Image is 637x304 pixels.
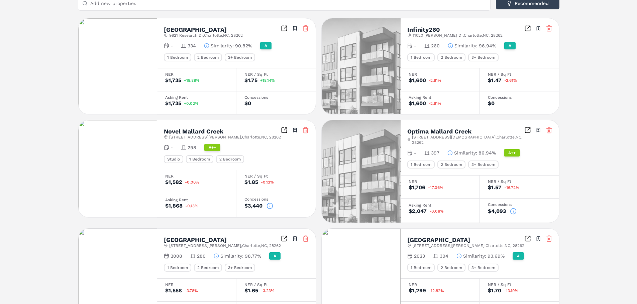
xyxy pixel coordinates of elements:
[488,209,506,214] div: $4,093
[169,134,281,140] span: [STREET_ADDRESS][PERSON_NAME] , Charlotte , NC , 28262
[468,53,499,61] div: 3+ Bedroom
[413,33,503,38] span: 11020 [PERSON_NAME] Dr , Charlotte , NC , 28262
[488,288,501,293] div: $1.70
[171,144,173,151] span: -
[165,288,182,293] div: $1,558
[407,237,470,243] h2: [GEOGRAPHIC_DATA]
[414,149,416,156] span: -
[194,53,222,61] div: 2 Bedroom
[281,127,288,133] a: Inspect Comparables
[184,78,200,82] span: +18.88%
[437,161,465,169] div: 2 Bedroom
[188,144,196,151] span: 298
[431,149,439,156] span: 397
[414,253,425,259] span: 2023
[409,288,426,293] div: $1,299
[214,253,261,259] button: Similarity:98.77%
[513,252,524,260] div: A
[407,53,435,61] div: 1 Bedroom
[244,283,308,287] div: NER / Sq Ft
[468,264,499,272] div: 3+ Bedroom
[165,180,182,185] div: $1,582
[488,185,502,190] div: $1.57
[185,204,198,208] span: -0.13%
[165,78,181,83] div: $1,735
[244,288,258,293] div: $1.65
[165,174,228,178] div: NER
[260,42,272,49] div: A
[184,101,199,105] span: +0.02%
[479,42,496,49] span: 96.94%
[409,78,426,83] div: $1,600
[204,144,220,151] div: A++
[448,42,496,49] button: Similarity:96.94%
[269,252,281,260] div: A
[165,198,228,202] div: Asking Rent
[211,42,234,49] span: Similarity :
[437,53,465,61] div: 2 Bedroom
[524,127,531,133] a: Inspect Comparables
[244,101,251,106] div: $0
[414,42,416,49] span: -
[164,237,227,243] h2: [GEOGRAPHIC_DATA]
[244,197,308,201] div: Concessions
[171,42,173,49] span: -
[225,53,255,61] div: 3+ Bedroom
[409,283,471,287] div: NER
[429,78,441,82] span: -2.61%
[488,180,551,184] div: NER / Sq Ft
[165,283,228,287] div: NER
[454,42,477,49] span: Similarity :
[164,128,223,134] h2: Novel Mallard Creek
[185,180,199,184] span: -0.06%
[186,155,213,163] div: 1 Bedroom
[165,72,228,76] div: NER
[468,161,499,169] div: 3+ Bedroom
[412,134,524,145] span: [STREET_ADDRESS][DEMOGRAPHIC_DATA] , Charlotte , NC , 28262
[407,128,471,134] h2: Optima Mallard Creek
[504,78,517,82] span: -2.61%
[164,53,191,61] div: 1 Bedroom
[164,27,227,33] h2: [GEOGRAPHIC_DATA]
[261,180,274,184] span: -0.13%
[164,264,191,272] div: 1 Bedroom
[488,253,505,259] span: 93.69%
[429,289,444,293] span: -12.82%
[235,42,252,49] span: 90.82%
[194,264,222,272] div: 2 Bedroom
[454,149,477,156] span: Similarity :
[504,42,516,49] div: A
[197,253,206,259] span: 280
[204,42,252,49] button: Similarity:90.82%
[165,95,228,99] div: Asking Rent
[169,33,243,38] span: 9821 Research Dr , Charlotte , NC , 28262
[447,149,496,156] button: Similarity:86.94%
[429,209,444,213] span: -0.06%
[171,253,182,259] span: 2008
[409,185,425,190] div: $1,706
[281,235,288,242] a: Inspect Comparables
[488,95,551,99] div: Concessions
[165,101,181,106] div: $1,735
[407,161,435,169] div: 1 Bedroom
[456,253,505,259] button: Similarity:93.69%
[165,203,183,209] div: $1,868
[504,289,518,293] span: -13.19%
[431,42,440,49] span: 260
[409,72,471,76] div: NER
[488,72,551,76] div: NER / Sq Ft
[245,253,261,259] span: 98.77%
[281,25,288,32] a: Inspect Comparables
[244,203,262,209] div: $3,440
[479,149,496,156] span: 86.94%
[409,203,471,207] div: Asking Rent
[413,243,524,248] span: [STREET_ADDRESS][PERSON_NAME] , Charlotte , NC , 28262
[488,101,495,106] div: $0
[488,78,502,83] div: $1.47
[524,235,531,242] a: Inspect Comparables
[244,174,308,178] div: NER / Sq Ft
[185,289,198,293] span: -3.78%
[524,25,531,32] a: Inspect Comparables
[244,95,308,99] div: Concessions
[409,180,471,184] div: NER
